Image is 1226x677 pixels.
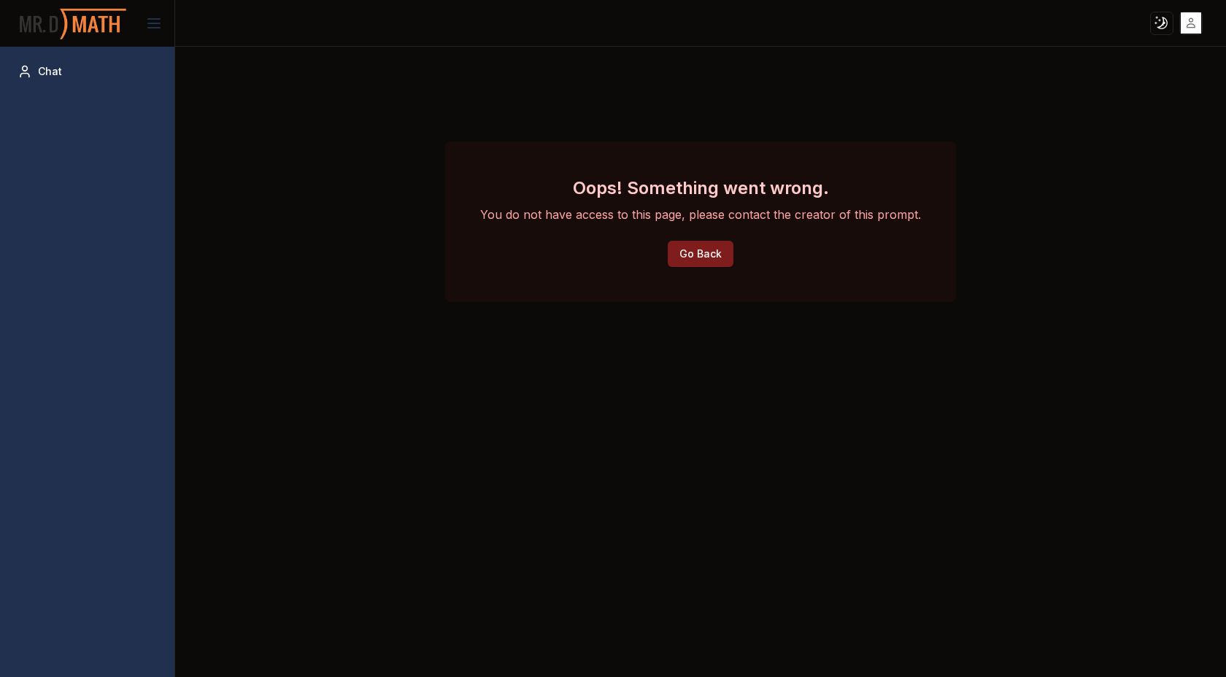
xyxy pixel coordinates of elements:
h3: Oops! Something went wrong. [480,177,921,200]
a: Chat [12,58,163,85]
img: placeholder-user.jpg [1181,12,1202,34]
p: You do not have access to this page, please contact the creator of this prompt. [480,206,921,223]
button: Go Back [668,241,733,267]
img: PromptOwl [18,4,128,43]
span: Chat [38,64,62,79]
